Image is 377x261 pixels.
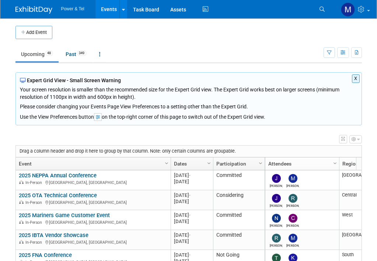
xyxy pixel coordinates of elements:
div: [GEOGRAPHIC_DATA], [GEOGRAPHIC_DATA] [19,219,167,225]
div: [DATE] [174,252,210,258]
a: Column Settings [163,157,171,168]
span: - [189,232,191,238]
a: Column Settings [256,157,265,168]
img: In-Person Event [19,200,24,204]
img: Ron Rafalzik [272,234,281,243]
div: Please consider changing your Events Page View Preferences to a setting other than the Expert Grid. [20,101,357,110]
div: [DATE] [174,232,210,238]
span: Column Settings [206,160,212,166]
span: Column Settings [164,160,170,166]
img: ExhibitDay [15,6,52,14]
a: 2025 IBTA Vendor Showcase [19,232,88,239]
a: 2025 FNA Conference [19,252,72,258]
div: Judd Bartley [270,203,283,208]
a: Participation [216,157,260,170]
img: In-Person Event [19,220,24,224]
button: X [352,74,360,83]
a: 2025 NEPPA Annual Conference [19,172,97,179]
span: Power & Tel [61,6,84,11]
div: [DATE] [174,198,210,205]
a: Event [19,157,166,170]
img: In-Person Event [19,240,24,244]
div: John Gautieri [270,183,283,188]
button: Add Event [15,26,52,39]
div: Michael Mackeben [286,243,299,247]
span: 349 [77,51,87,56]
td: Committed [213,230,265,250]
div: Drag a column header and drop it here to group by that column. Note: only certain columns are gro... [16,146,362,157]
div: [DATE] [174,172,210,178]
div: Chad Smith [286,223,299,227]
span: In-Person [25,220,44,225]
img: Chad Smith [289,214,297,223]
div: Nate Derbyshire [270,223,283,227]
a: Column Settings [205,157,213,168]
td: Committed [213,170,265,190]
span: - [189,173,191,178]
div: [DATE] [174,218,210,225]
a: Upcoming48 [15,47,59,61]
span: Column Settings [332,160,338,166]
div: Use the View Preferences button on the top-right corner of this page to switch out of the Expert ... [20,110,357,121]
div: Michael Mackeben [286,183,299,188]
img: Robert Zuzek [289,194,297,203]
div: Expert Grid View - Small Screen Warning [20,77,357,84]
div: [GEOGRAPHIC_DATA], [GEOGRAPHIC_DATA] [19,199,167,205]
span: 48 [45,51,53,56]
span: - [189,252,191,258]
img: Michael Mackeben [289,234,297,243]
div: [DATE] [174,238,210,244]
a: Past349 [60,47,92,61]
a: Dates [174,157,208,170]
td: Committed [213,210,265,230]
a: Column Settings [331,157,339,168]
div: [GEOGRAPHIC_DATA], [GEOGRAPHIC_DATA] [19,179,167,185]
img: Michael Mackeben [289,174,297,183]
img: Judd Bartley [272,194,281,203]
img: Madalyn Bobbitt [341,3,355,17]
span: In-Person [25,180,44,185]
div: Robert Zuzek [286,203,299,208]
img: Nate Derbyshire [272,214,281,223]
a: Attendees [268,157,334,170]
a: 2025 OTA Technical Conference [19,192,97,199]
span: Column Settings [258,160,263,166]
div: [DATE] [174,212,210,218]
span: In-Person [25,240,44,245]
div: Your screen resolution is smaller than the recommended size for the Expert Grid view. The Expert ... [20,84,357,110]
a: 2025 Mariners Game Customer Event [19,212,110,219]
td: Considering [213,190,265,210]
span: - [189,192,191,198]
div: [DATE] [174,192,210,198]
img: John Gautieri [272,174,281,183]
span: In-Person [25,200,44,205]
span: - [189,212,191,218]
div: Ron Rafalzik [270,243,283,247]
img: In-Person Event [19,180,24,184]
div: [GEOGRAPHIC_DATA], [GEOGRAPHIC_DATA] [19,239,167,245]
div: [DATE] [174,178,210,185]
